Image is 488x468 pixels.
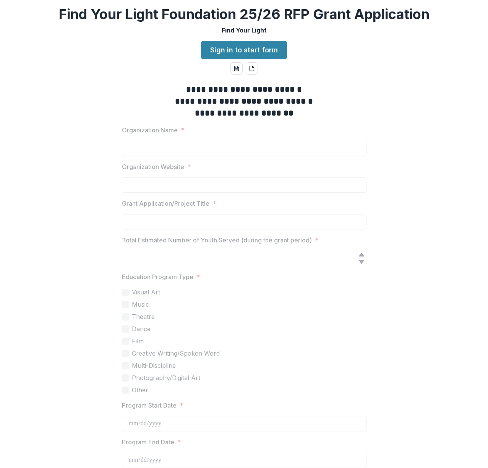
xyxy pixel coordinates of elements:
p: Program Start Date [122,401,177,410]
span: Multi-Discipline [132,361,176,370]
p: Grant Application/Project Title [122,199,209,208]
p: Education Program Type [122,272,193,281]
span: Creative Writing/Spoken Word [132,349,220,358]
span: Theatre [132,312,155,321]
span: Film [132,336,144,346]
p: Program End Date [122,437,174,447]
p: Total Estimated Number of Youth Served (during the grant period) [122,236,312,245]
span: Visual Art [132,288,160,297]
button: pdf-download [246,62,258,75]
button: word-download [230,62,243,75]
p: Organization Website [122,162,184,171]
h2: Find Your Light Foundation 25/26 RFP Grant Application [59,6,430,23]
span: Other [132,385,148,395]
a: Sign in to start form [201,41,287,59]
span: Photography/Digital Art [132,373,200,382]
span: Dance [132,324,151,333]
p: Organization Name [122,125,178,135]
span: Music [132,300,149,309]
p: Find Your Light [222,26,267,35]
